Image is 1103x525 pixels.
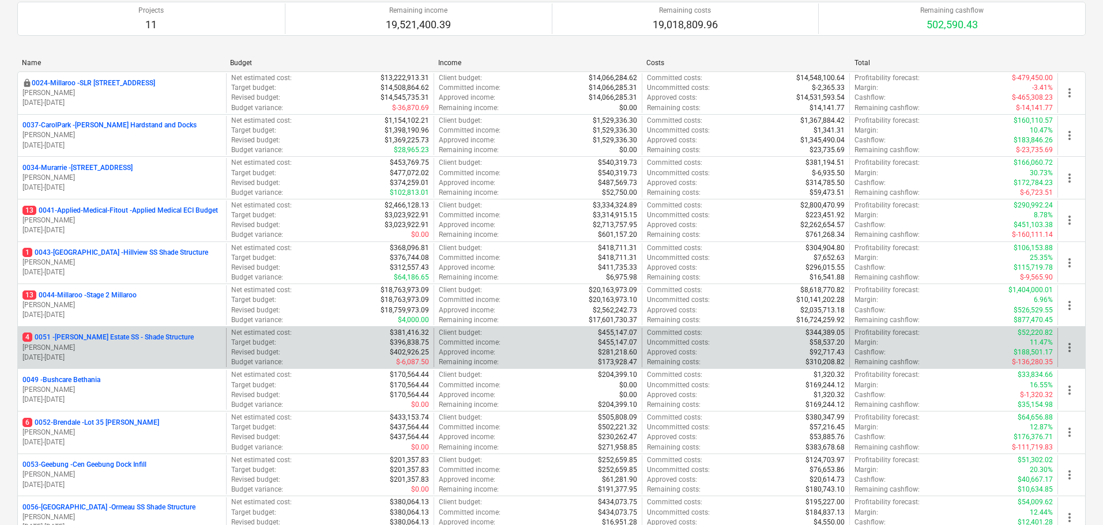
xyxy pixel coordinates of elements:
p: Margin : [854,295,878,305]
p: $477,072.02 [390,168,429,178]
p: $453,769.75 [390,158,429,168]
p: Approved income : [439,178,495,188]
p: Net estimated cost : [231,243,292,253]
p: Profitability forecast : [854,328,920,338]
p: Revised budget : [231,348,280,357]
p: $601,157.20 [598,230,637,240]
span: more_vert [1063,511,1076,524]
span: more_vert [1063,129,1076,142]
p: Remaining costs : [647,230,701,240]
p: Target budget : [231,168,276,178]
span: more_vert [1063,383,1076,397]
p: Cashflow : [854,263,886,273]
p: Client budget : [439,116,482,126]
div: Income [438,59,637,67]
p: $368,096.81 [390,243,429,253]
p: $2,262,654.57 [800,220,845,230]
p: $1,345,490.04 [800,135,845,145]
p: Revised budget : [231,220,280,230]
p: [PERSON_NAME] [22,512,221,522]
p: Committed costs : [647,158,702,168]
p: Net estimated cost : [231,73,292,83]
p: $540,319.73 [598,168,637,178]
p: $102,813.01 [390,188,429,198]
p: $14,548,100.64 [796,73,845,83]
p: Client budget : [439,328,482,338]
p: $310,208.82 [805,357,845,367]
p: $411,735.33 [598,263,637,273]
p: Committed income : [439,210,500,220]
p: $-2,365.33 [812,83,845,93]
p: Approved income : [439,220,495,230]
p: Client budget : [439,201,482,210]
p: Net estimated cost : [231,116,292,126]
p: $-14,141.77 [1016,103,1053,113]
p: Client budget : [439,158,482,168]
p: 0024-Millaroo - SLR [STREET_ADDRESS] [32,78,155,88]
p: Profitability forecast : [854,201,920,210]
p: $172,784.23 [1014,178,1053,188]
p: Remaining costs : [647,315,701,325]
p: $3,334,324.89 [593,201,637,210]
div: 0034-Murarrie -[STREET_ADDRESS][PERSON_NAME][DATE]-[DATE] [22,163,221,192]
p: Margin : [854,126,878,135]
p: $-6,723.51 [1020,188,1053,198]
p: $170,564.44 [390,370,429,380]
div: This project is confidential [22,78,32,88]
p: $2,800,470.99 [800,201,845,210]
p: $402,926.25 [390,348,429,357]
p: Margin : [854,338,878,348]
p: 502,590.43 [920,18,984,32]
p: $1,404,000.01 [1008,285,1053,295]
p: $13,222,913.31 [381,73,429,83]
div: 0024-Millaroo -SLR [STREET_ADDRESS][PERSON_NAME][DATE]-[DATE] [22,78,221,108]
p: [DATE] - [DATE] [22,141,221,150]
p: Budget variance : [231,103,283,113]
p: $18,763,973.09 [381,285,429,295]
p: $-36,870.69 [392,103,429,113]
p: [DATE] - [DATE] [22,183,221,192]
p: $16,541.88 [810,273,845,282]
p: $2,466,128.13 [385,201,429,210]
p: Remaining costs : [647,103,701,113]
p: $59,473.51 [810,188,845,198]
p: Revised budget : [231,135,280,145]
p: 0053-Geebung - Cen Geebung Dock Infill [22,460,146,470]
p: $18,763,973.09 [381,295,429,305]
p: Net estimated cost : [231,370,292,380]
p: $-6,087.50 [396,357,429,367]
p: $1,529,336.30 [593,135,637,145]
p: $761,268.34 [805,230,845,240]
div: 0053-Geebung -Cen Geebung Dock Infill[PERSON_NAME][DATE]-[DATE] [22,460,221,489]
p: Profitability forecast : [854,116,920,126]
p: $20,163,973.09 [589,285,637,295]
p: Committed costs : [647,116,702,126]
p: Committed costs : [647,328,702,338]
p: Remaining costs : [647,357,701,367]
p: Cashflow : [854,305,886,315]
p: Revised budget : [231,305,280,315]
p: $0.00 [619,145,637,155]
p: Approved costs : [647,220,697,230]
p: $877,470.45 [1014,315,1053,325]
p: Remaining income : [439,188,499,198]
p: $14,066,285.31 [589,93,637,103]
p: Committed income : [439,338,500,348]
p: $6,975.98 [606,273,637,282]
p: $16,724,259.92 [796,315,845,325]
p: Approved income : [439,348,495,357]
p: [PERSON_NAME] [22,173,221,183]
div: 130044-Millaroo -Stage 2 Millaroo[PERSON_NAME][DATE]-[DATE] [22,290,221,320]
p: 0049 - Bushcare Bethania [22,375,100,385]
span: more_vert [1063,86,1076,100]
p: $3,314,915.15 [593,210,637,220]
p: Net estimated cost : [231,285,292,295]
p: Committed income : [439,83,500,93]
p: $487,569.73 [598,178,637,188]
span: more_vert [1063,468,1076,482]
p: $0.00 [619,103,637,113]
p: [PERSON_NAME] [22,385,221,395]
p: Approved costs : [647,263,697,273]
p: $396,838.75 [390,338,429,348]
p: [PERSON_NAME] [22,88,221,98]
